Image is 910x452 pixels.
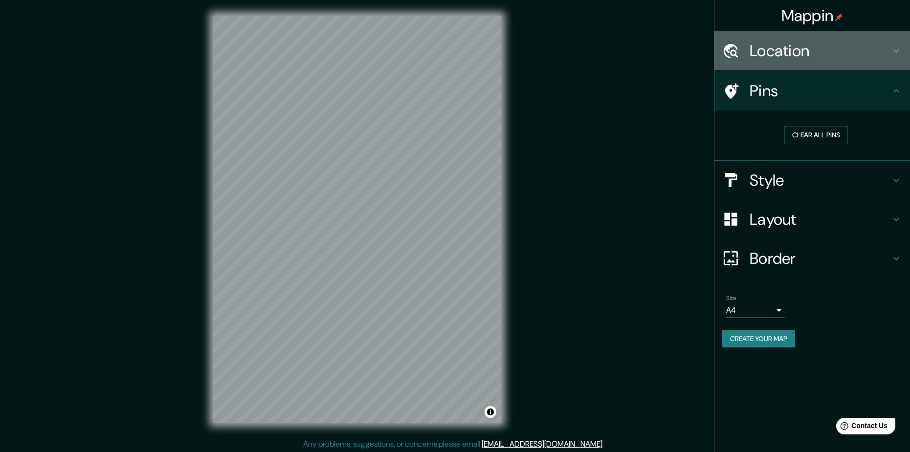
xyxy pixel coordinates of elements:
canvas: Map [213,16,501,423]
div: A4 [726,302,785,318]
div: Location [714,31,910,70]
div: . [605,438,607,450]
label: Size [726,294,736,302]
button: Clear all pins [784,126,848,144]
button: Toggle attribution [485,406,496,418]
h4: Border [750,249,890,268]
a: [EMAIL_ADDRESS][DOMAIN_NAME] [482,439,602,449]
div: Pins [714,71,910,110]
iframe: Help widget launcher [823,414,899,441]
button: Create your map [722,330,795,348]
div: . [604,438,605,450]
h4: Pins [750,81,890,101]
h4: Location [750,41,890,61]
img: pin-icon.png [835,13,843,21]
h4: Style [750,171,890,190]
div: Style [714,161,910,200]
p: Any problems, suggestions, or concerns please email . [303,438,604,450]
h4: Mappin [781,6,843,25]
div: Layout [714,200,910,239]
h4: Layout [750,210,890,229]
div: Border [714,239,910,278]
